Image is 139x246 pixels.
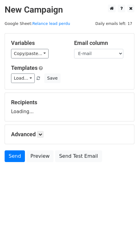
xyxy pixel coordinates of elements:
a: Load... [11,73,35,83]
h5: Recipients [11,99,128,106]
a: Daily emails left: 17 [93,21,134,26]
h5: Advanced [11,131,128,138]
div: Loading... [11,99,128,115]
a: Relance lead perdu [32,21,70,26]
a: Preview [26,150,54,162]
a: Templates [11,65,38,71]
h5: Variables [11,40,65,46]
span: Daily emails left: 17 [93,20,134,27]
button: Save [44,73,60,83]
h5: Email column [74,40,128,46]
h2: New Campaign [5,5,134,15]
a: Send [5,150,25,162]
a: Copy/paste... [11,49,49,58]
a: Send Test Email [55,150,102,162]
small: Google Sheet: [5,21,70,26]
